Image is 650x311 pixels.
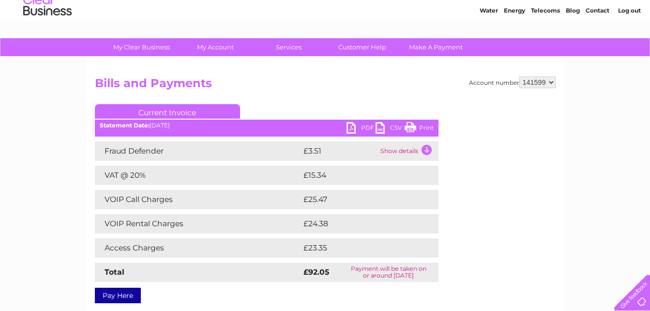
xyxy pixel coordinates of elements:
a: Blog [566,41,580,48]
h2: Bills and Payments [95,77,556,95]
a: My Account [175,38,255,56]
a: PDF [347,122,376,136]
td: Fraud Defender [95,141,301,161]
td: Access Charges [95,238,301,258]
td: £3.51 [301,141,378,161]
div: Account number [469,77,556,88]
a: Telecoms [531,41,560,48]
a: Log out [618,41,641,48]
td: Show details [378,141,438,161]
img: logo.png [23,25,72,55]
div: Clear Business is a trading name of Verastar Limited (registered in [GEOGRAPHIC_DATA] No. 3667643... [97,5,554,47]
td: VAT @ 20% [95,166,301,185]
div: [DATE] [95,122,438,129]
td: £15.34 [301,166,418,185]
td: VOIP Rental Charges [95,214,301,233]
strong: Total [105,267,124,277]
a: Contact [586,41,609,48]
a: Make A Payment [396,38,476,56]
td: VOIP Call Charges [95,190,301,209]
a: 0333 014 3131 [468,5,534,17]
a: Current Invoice [95,104,240,119]
a: Energy [504,41,525,48]
a: Customer Help [322,38,402,56]
strong: £92.05 [303,267,329,277]
td: Payment will be taken on or around [DATE] [339,263,438,282]
td: £24.38 [301,214,419,233]
td: £25.47 [301,190,419,209]
a: CSV [376,122,405,136]
a: Pay Here [95,288,141,303]
b: Statement Date: [100,122,150,129]
a: Print [405,122,434,136]
a: Water [480,41,498,48]
a: Services [249,38,329,56]
td: £23.35 [301,238,419,258]
a: My Clear Business [102,38,181,56]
